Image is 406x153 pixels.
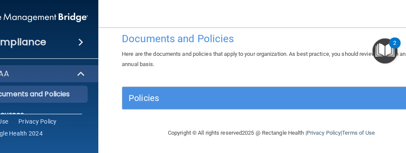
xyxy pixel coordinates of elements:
a: Privacy Policy [18,117,57,126]
a: Privacy Policy [306,130,340,136]
span: Here are the documents and policies that apply to your organization. As best practice, you should... [122,51,406,67]
h5: Policies [129,93,340,103]
a: Terms of Use [342,130,375,136]
div: 2 [393,43,396,54]
button: Open Resource Center, 2 new notifications [372,38,397,64]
